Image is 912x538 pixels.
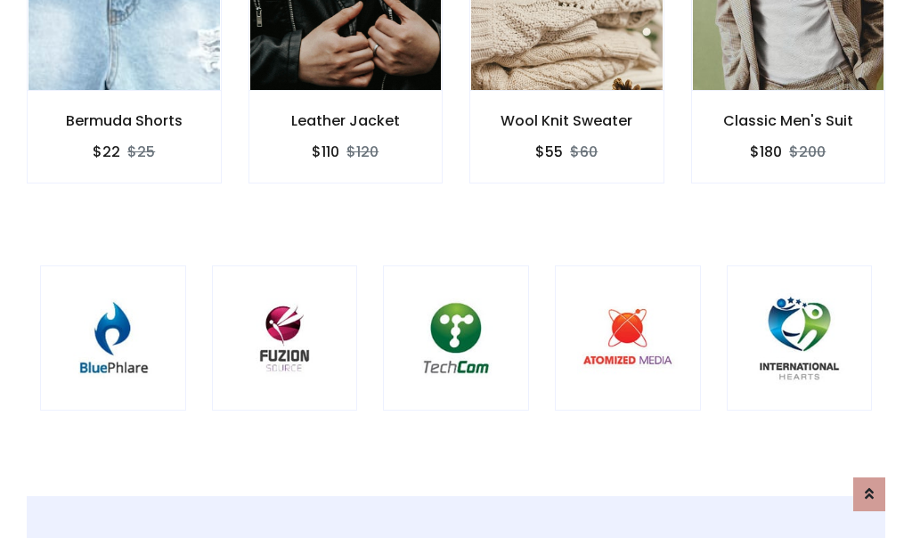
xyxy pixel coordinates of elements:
[312,143,339,160] h6: $110
[692,112,885,129] h6: Classic Men's Suit
[470,112,664,129] h6: Wool Knit Sweater
[93,143,120,160] h6: $22
[535,143,563,160] h6: $55
[28,112,221,129] h6: Bermuda Shorts
[789,142,826,162] del: $200
[346,142,379,162] del: $120
[570,142,598,162] del: $60
[249,112,443,129] h6: Leather Jacket
[127,142,155,162] del: $25
[750,143,782,160] h6: $180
